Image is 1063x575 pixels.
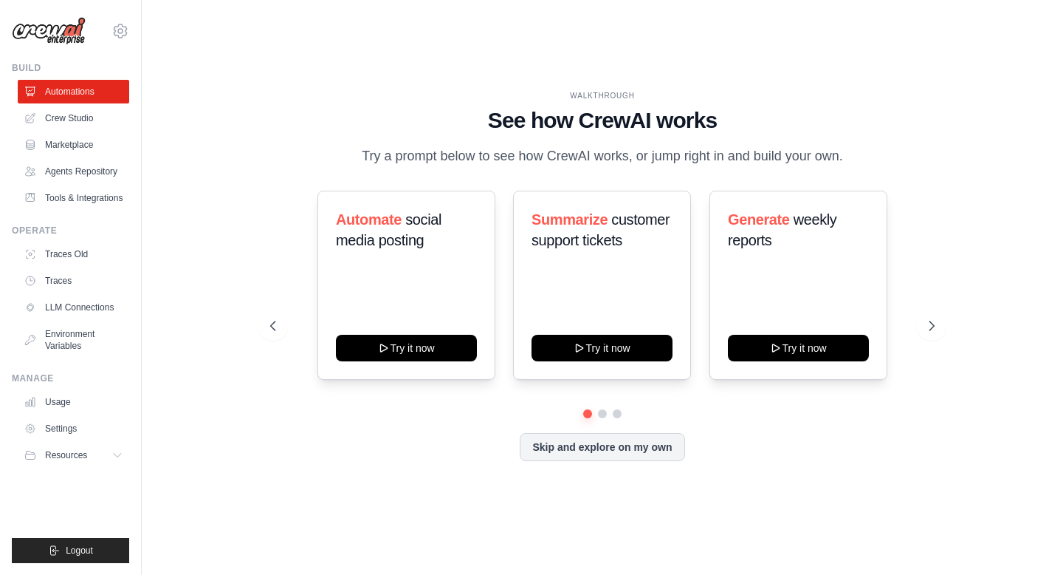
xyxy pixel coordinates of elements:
[520,433,684,461] button: Skip and explore on my own
[18,269,129,293] a: Traces
[18,106,129,130] a: Crew Studio
[12,225,129,237] div: Operate
[18,322,129,358] a: Environment Variables
[270,90,934,101] div: WALKTHROUGH
[66,545,93,557] span: Logout
[12,372,129,384] div: Manage
[12,538,129,563] button: Logout
[18,186,129,210] a: Tools & Integrations
[531,335,672,361] button: Try it now
[18,133,129,157] a: Marketplace
[728,211,790,228] span: Generate
[12,17,86,45] img: Logo
[18,242,129,266] a: Traces Old
[728,335,869,361] button: Try it now
[531,211,608,228] span: Summarize
[18,417,129,440] a: Settings
[336,211,402,228] span: Automate
[728,211,836,248] span: weekly reports
[18,390,129,414] a: Usage
[336,335,477,361] button: Try it now
[18,160,129,183] a: Agents Repository
[12,62,129,74] div: Build
[354,146,850,167] p: Try a prompt below to see how CrewAI works, or jump right in and build your own.
[18,296,129,319] a: LLM Connections
[270,107,934,134] h1: See how CrewAI works
[18,443,129,467] button: Resources
[18,80,129,103] a: Automations
[45,449,87,461] span: Resources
